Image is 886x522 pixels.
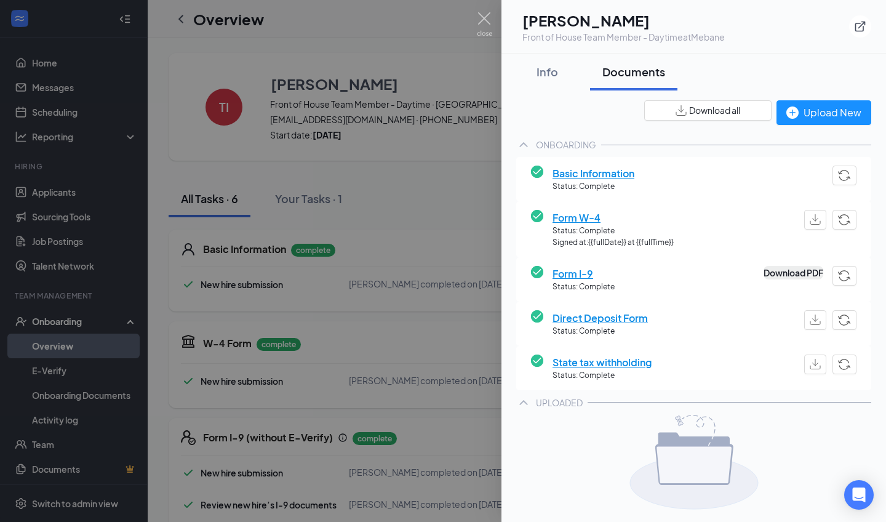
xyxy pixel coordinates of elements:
[553,225,674,237] span: Status: Complete
[786,105,861,120] div: Upload New
[529,64,565,79] div: Info
[553,370,652,382] span: Status: Complete
[764,266,823,279] button: Download PDF
[844,480,874,510] div: Open Intercom Messenger
[553,326,648,337] span: Status: Complete
[849,15,871,38] button: ExternalLink
[644,100,772,121] button: Download all
[522,10,725,31] h1: [PERSON_NAME]
[553,166,634,181] span: Basic Information
[536,139,596,151] div: ONBOARDING
[536,396,583,409] div: UPLOADED
[553,355,652,370] span: State tax withholding
[854,20,866,33] svg: ExternalLink
[553,237,674,249] span: Signed at: {{fullDate}} at {{fullTime}}
[553,181,634,193] span: Status: Complete
[516,395,531,410] svg: ChevronUp
[553,310,648,326] span: Direct Deposit Form
[516,137,531,152] svg: ChevronUp
[553,266,615,281] span: Form I-9
[522,31,725,43] div: Front of House Team Member - Daytime at Mebane
[553,210,674,225] span: Form W-4
[553,281,615,293] span: Status: Complete
[602,64,665,79] div: Documents
[689,104,740,117] span: Download all
[776,100,871,125] button: Upload New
